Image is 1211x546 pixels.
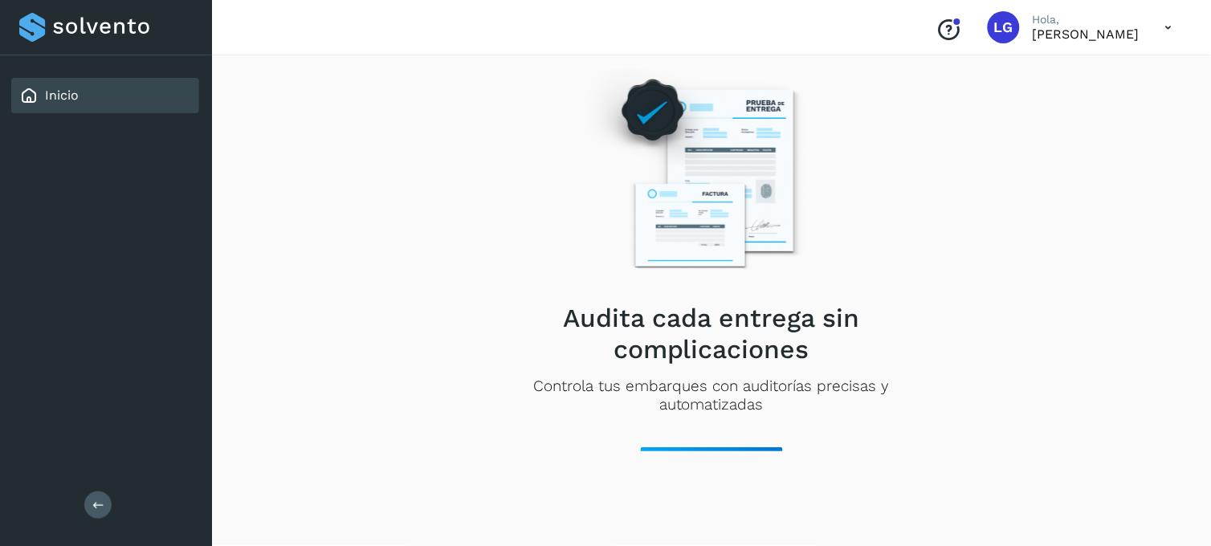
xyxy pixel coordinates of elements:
p: LUIS GERARDO LOZANO CARDENAS [1033,26,1140,42]
a: Inicio [45,88,79,103]
div: Inicio [11,78,199,113]
h2: Audita cada entrega sin complicaciones [483,303,940,365]
p: Controla tus embarques con auditorías precisas y automatizadas [483,377,940,414]
img: Empty state image [573,55,850,290]
p: Hola, [1033,13,1140,26]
